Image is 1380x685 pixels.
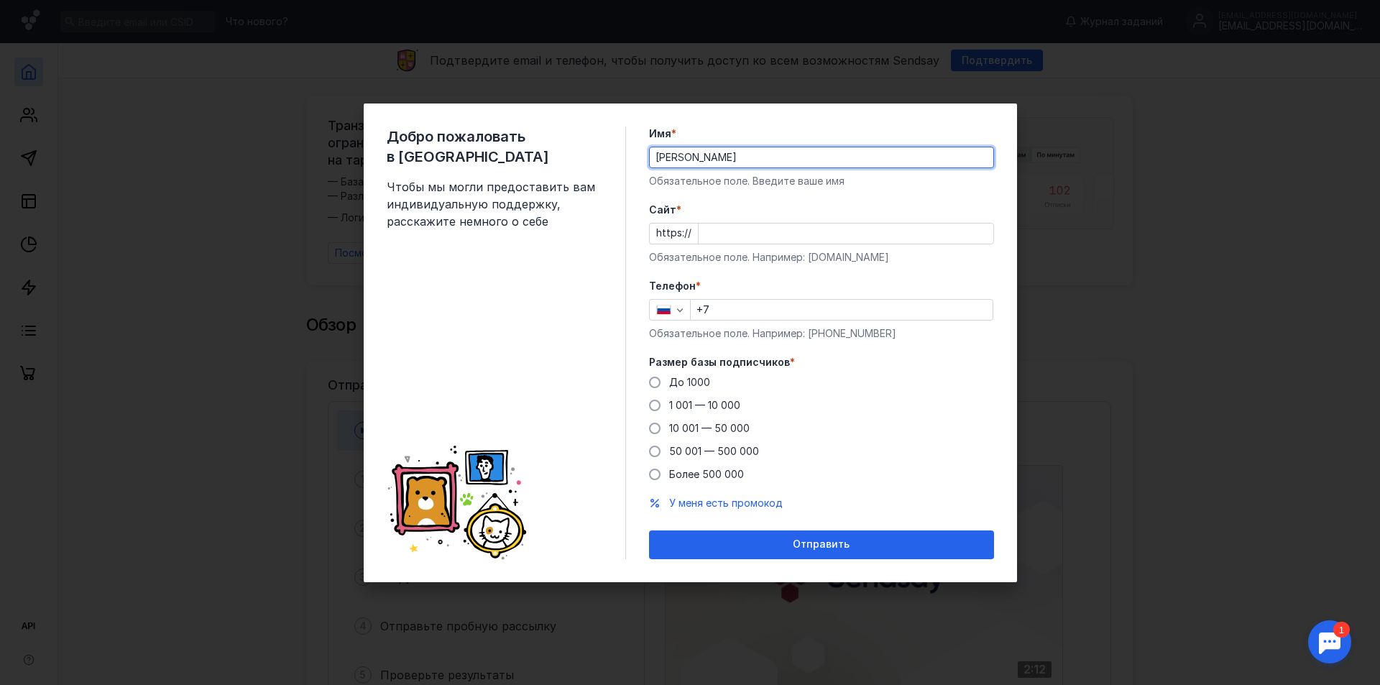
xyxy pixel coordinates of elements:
span: 1 001 — 10 000 [669,399,740,411]
span: До 1000 [669,376,710,388]
span: Телефон [649,279,696,293]
span: У меня есть промокод [669,497,783,509]
div: Обязательное поле. Например: [DOMAIN_NAME] [649,250,994,265]
span: 10 001 — 50 000 [669,422,750,434]
div: Обязательное поле. Введите ваше имя [649,174,994,188]
button: У меня есть промокод [669,496,783,510]
span: Чтобы мы могли предоставить вам индивидуальную поддержку, расскажите немного о себе [387,178,602,230]
div: Обязательное поле. Например: [PHONE_NUMBER] [649,326,994,341]
span: 50 001 — 500 000 [669,445,759,457]
span: Cайт [649,203,676,217]
span: Добро пожаловать в [GEOGRAPHIC_DATA] [387,127,602,167]
span: Размер базы подписчиков [649,355,790,369]
span: Отправить [793,538,850,551]
div: 1 [32,9,49,24]
button: Отправить [649,530,994,559]
span: Более 500 000 [669,468,744,480]
span: Имя [649,127,671,141]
